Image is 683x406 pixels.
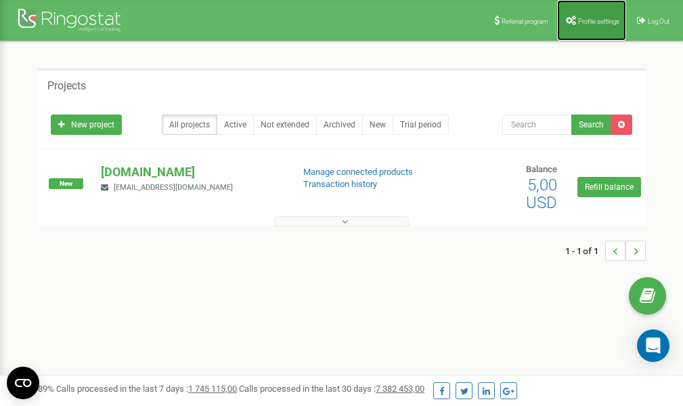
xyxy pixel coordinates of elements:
[51,115,122,135] a: New project
[571,115,611,135] button: Search
[217,115,254,135] a: Active
[526,164,557,174] span: Balance
[502,115,572,135] input: Search
[239,384,424,394] span: Calls processed in the last 30 days :
[648,18,669,25] span: Log Out
[502,18,548,25] span: Referral program
[565,241,605,261] span: 1 - 1 of 1
[101,163,281,181] p: [DOMAIN_NAME]
[303,167,413,177] a: Manage connected products
[637,329,669,362] div: Open Intercom Messenger
[303,179,377,189] a: Transaction history
[253,115,317,135] a: Not extended
[526,176,557,212] span: 5,00 USD
[49,178,83,189] span: New
[565,227,646,275] nav: ...
[7,367,39,399] button: Open CMP widget
[393,115,449,135] a: Trial period
[376,384,424,394] u: 7 382 453,00
[577,177,641,197] a: Refill balance
[56,384,237,394] span: Calls processed in the last 7 days :
[578,18,619,25] span: Profile settings
[362,115,393,135] a: New
[316,115,363,135] a: Archived
[114,183,233,192] span: [EMAIL_ADDRESS][DOMAIN_NAME]
[47,80,86,92] h5: Projects
[162,115,217,135] a: All projects
[188,384,237,394] u: 1 745 115,00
